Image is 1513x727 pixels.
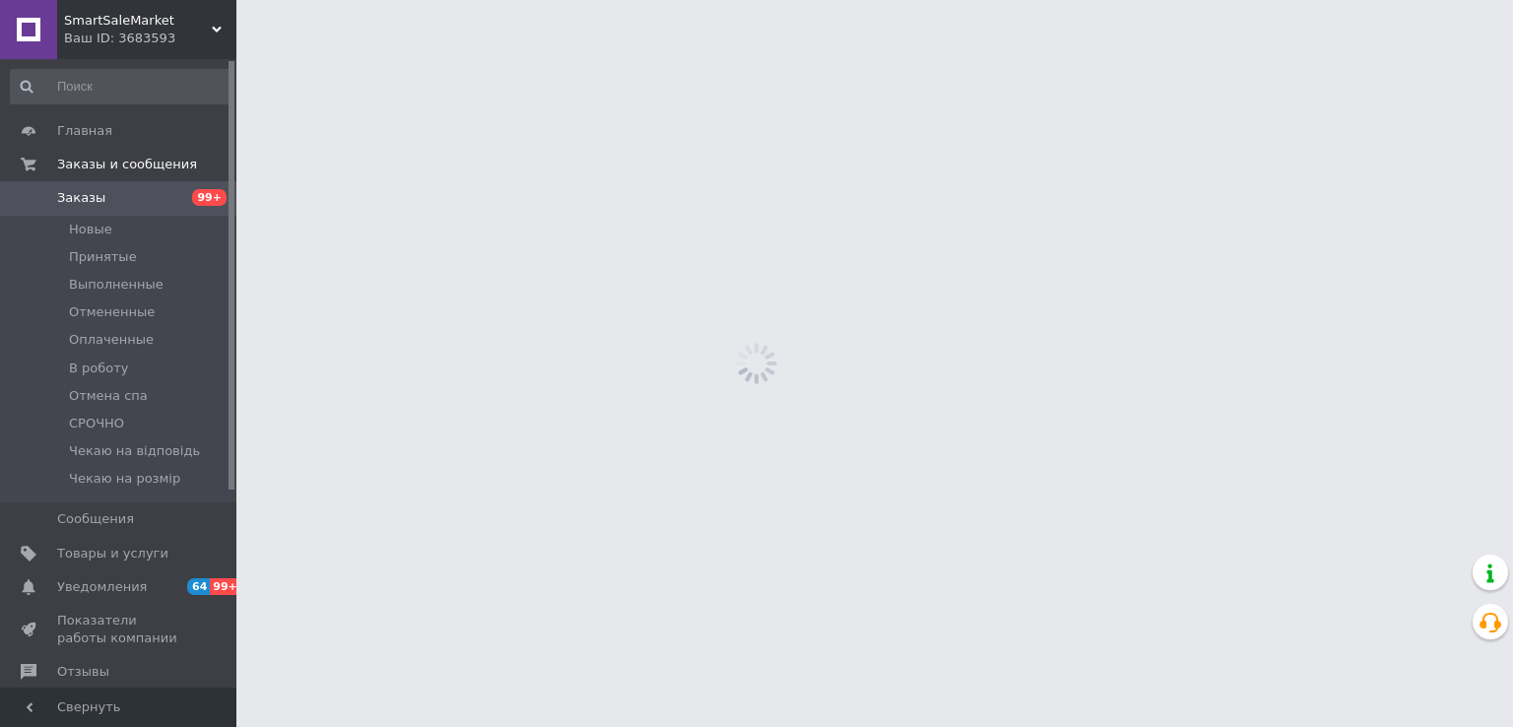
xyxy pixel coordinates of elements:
span: Отмена спа [69,387,148,405]
span: Чекаю на відповідь [69,442,200,460]
span: Выполненные [69,276,164,294]
span: Новые [69,221,112,238]
span: Уведомления [57,578,147,596]
span: Оплаченные [69,331,154,349]
span: Чекаю на розмір [69,470,180,488]
span: Главная [57,122,112,140]
span: Показатели работы компании [57,612,182,647]
span: 99+ [192,189,227,206]
span: Сообщения [57,510,134,528]
div: Ваш ID: 3683593 [64,30,236,47]
span: 64 [187,578,210,595]
span: Отмененные [69,303,155,321]
span: Товары и услуги [57,545,168,562]
span: В роботу [69,360,129,377]
span: SmartSaleMarket [64,12,212,30]
span: Заказы [57,189,105,207]
span: Принятые [69,248,137,266]
span: 99+ [210,578,242,595]
input: Поиск [10,69,232,104]
span: Заказы и сообщения [57,156,197,173]
span: Отзывы [57,663,109,681]
span: СРОЧНО [69,415,124,432]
